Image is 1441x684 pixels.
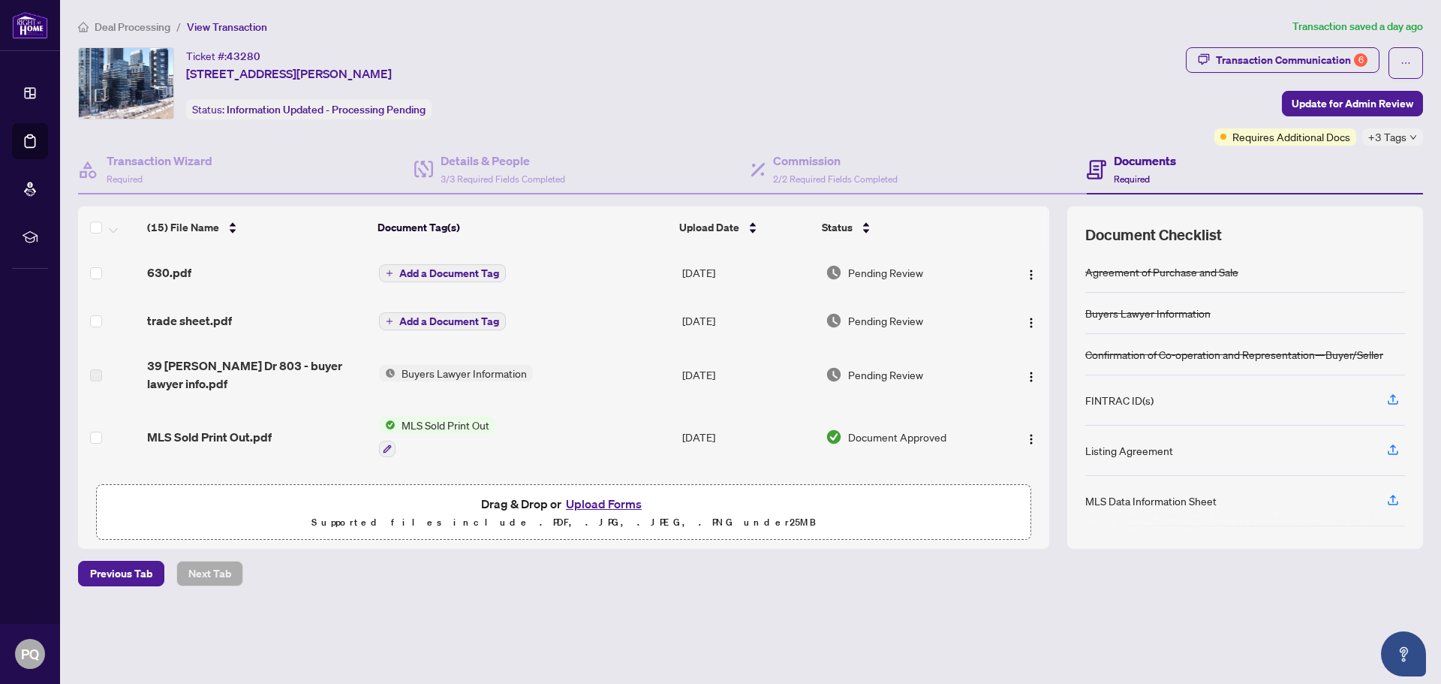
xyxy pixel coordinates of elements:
[187,20,267,34] span: View Transaction
[816,206,994,249] th: Status
[147,428,272,446] span: MLS Sold Print Out.pdf
[379,264,506,282] button: Add a Document Tag
[227,103,426,116] span: Information Updated - Processing Pending
[1019,425,1043,449] button: Logo
[78,561,164,586] button: Previous Tab
[107,152,212,170] h4: Transaction Wizard
[176,18,181,35] li: /
[1025,317,1037,329] img: Logo
[1025,269,1037,281] img: Logo
[1114,173,1150,185] span: Required
[141,206,372,249] th: (15) File Name
[1085,305,1211,321] div: Buyers Lawyer Information
[379,365,533,381] button: Status IconBuyers Lawyer Information
[399,316,499,327] span: Add a Document Tag
[90,562,152,586] span: Previous Tab
[676,405,820,469] td: [DATE]
[1232,128,1350,145] span: Requires Additional Docs
[1292,18,1423,35] article: Transaction saved a day ago
[106,514,1021,532] p: Supported files include .PDF, .JPG, .JPEG, .PNG under 25 MB
[379,417,396,433] img: Status Icon
[676,249,820,297] td: [DATE]
[186,47,260,65] div: Ticket #:
[186,65,392,83] span: [STREET_ADDRESS][PERSON_NAME]
[379,312,506,331] button: Add a Document Tag
[441,173,565,185] span: 3/3 Required Fields Completed
[379,312,506,330] button: Add a Document Tag
[1186,47,1379,73] button: Transaction Communication6
[1019,261,1043,285] button: Logo
[399,268,499,279] span: Add a Document Tag
[79,48,173,119] img: IMG-W12214436_1.jpg
[147,219,219,236] span: (15) File Name
[676,345,820,405] td: [DATE]
[1381,631,1426,676] button: Open asap
[561,494,646,514] button: Upload Forms
[396,365,533,381] span: Buyers Lawyer Information
[147,264,191,282] span: 630.pdf
[826,264,842,281] img: Document Status
[1354,53,1367,67] div: 6
[379,264,506,283] button: Add a Document Tag
[107,173,143,185] span: Required
[386,318,393,325] span: plus
[1292,92,1413,116] span: Update for Admin Review
[1409,134,1417,141] span: down
[679,219,739,236] span: Upload Date
[1282,91,1423,116] button: Update for Admin Review
[1085,392,1154,408] div: FINTRAC ID(s)
[386,270,393,277] span: plus
[227,50,260,63] span: 43280
[1085,224,1222,246] span: Document Checklist
[1019,309,1043,333] button: Logo
[773,173,898,185] span: 2/2 Required Fields Completed
[1368,128,1406,146] span: +3 Tags
[822,219,853,236] span: Status
[78,22,89,32] span: home
[1114,152,1176,170] h4: Documents
[1025,371,1037,383] img: Logo
[826,366,842,383] img: Document Status
[1085,493,1217,509] div: MLS Data Information Sheet
[848,312,923,329] span: Pending Review
[1019,363,1043,387] button: Logo
[379,417,495,457] button: Status IconMLS Sold Print Out
[1085,264,1238,280] div: Agreement of Purchase and Sale
[21,643,39,664] span: PQ
[186,99,432,119] div: Status:
[1400,58,1411,68] span: ellipsis
[1085,442,1173,459] div: Listing Agreement
[372,206,673,249] th: Document Tag(s)
[1085,346,1383,363] div: Confirmation of Co-operation and Representation—Buyer/Seller
[676,469,820,529] td: [DATE]
[147,312,232,330] span: trade sheet.pdf
[848,429,946,445] span: Document Approved
[826,312,842,329] img: Document Status
[95,20,170,34] span: Deal Processing
[773,152,898,170] h4: Commission
[673,206,816,249] th: Upload Date
[176,561,243,586] button: Next Tab
[676,297,820,345] td: [DATE]
[1025,433,1037,445] img: Logo
[848,264,923,281] span: Pending Review
[826,429,842,445] img: Document Status
[396,417,495,433] span: MLS Sold Print Out
[379,365,396,381] img: Status Icon
[848,366,923,383] span: Pending Review
[481,494,646,514] span: Drag & Drop or
[441,152,565,170] h4: Details & People
[1216,48,1367,72] div: Transaction Communication
[97,485,1030,541] span: Drag & Drop orUpload FormsSupported files include .PDF, .JPG, .JPEG, .PNG under25MB
[12,11,48,39] img: logo
[147,357,367,393] span: 39 [PERSON_NAME] Dr 803 - buyer lawyer info.pdf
